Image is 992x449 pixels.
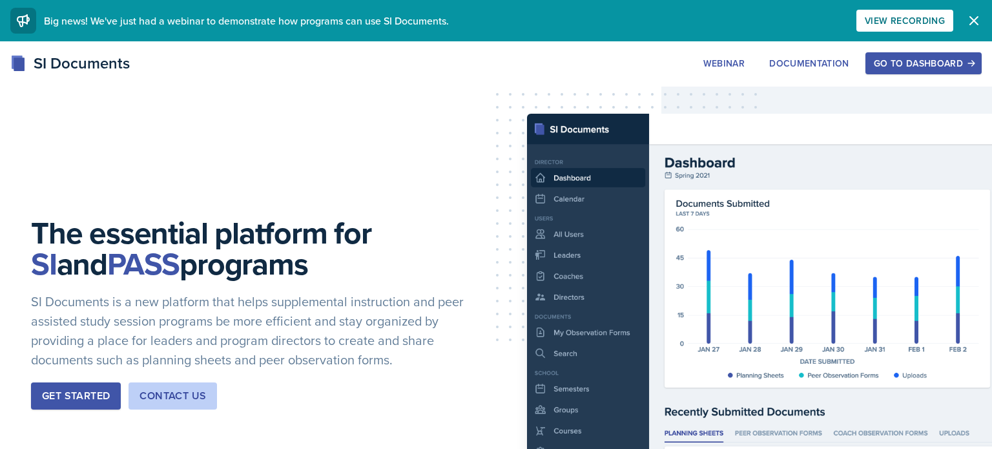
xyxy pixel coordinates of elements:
button: Get Started [31,382,121,410]
button: View Recording [856,10,953,32]
div: Webinar [703,58,745,68]
div: Documentation [769,58,849,68]
div: Go to Dashboard [874,58,973,68]
div: View Recording [865,16,945,26]
div: Contact Us [139,388,206,404]
button: Contact Us [129,382,217,410]
div: SI Documents [10,52,130,75]
span: Big news! We've just had a webinar to demonstrate how programs can use SI Documents. [44,14,449,28]
div: Get Started [42,388,110,404]
button: Documentation [761,52,858,74]
button: Webinar [695,52,753,74]
button: Go to Dashboard [865,52,982,74]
